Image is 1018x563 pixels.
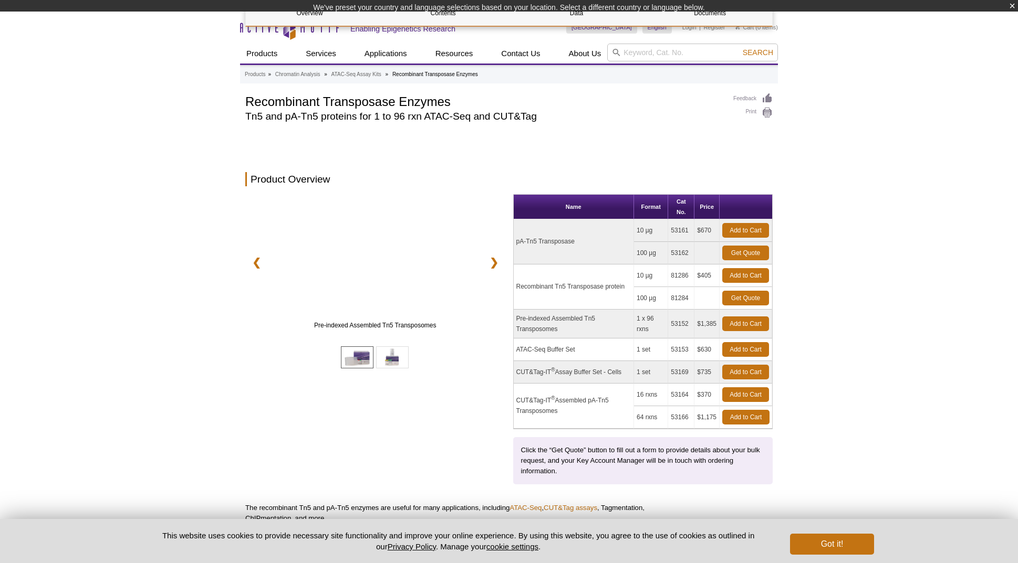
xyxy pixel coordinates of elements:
[743,48,773,57] span: Search
[668,384,694,406] td: 53164
[668,287,694,310] td: 81284
[668,195,694,219] th: Cat No.
[634,361,668,384] td: 1 set
[514,264,634,310] td: Recombinant Tn5 Transposase protein
[694,195,720,219] th: Price
[722,410,770,424] a: Add to Cart
[722,223,769,238] a: Add to Cart
[722,342,769,357] a: Add to Cart
[324,71,327,77] li: »
[735,24,740,29] img: Your Cart
[245,93,723,109] h1: Recombinant Transposase Enzymes
[514,219,634,264] td: pA-Tn5 Transposase
[634,195,668,219] th: Format
[634,384,668,406] td: 16 rxns
[722,246,769,260] a: Get Quote
[483,250,505,274] a: ❯
[551,367,555,373] sup: ®
[514,310,634,338] td: Pre-indexed Assembled Tn5 Transposomes
[358,44,413,63] a: Applications
[722,268,769,283] a: Add to Cart
[544,504,597,512] a: CUT&Tag assays
[299,44,342,63] a: Services
[429,44,480,63] a: Resources
[245,250,268,274] a: ❮
[634,242,668,264] td: 100 µg
[245,503,661,524] p: The recombinant Tn5 and pA-Tn5 enzymes are useful for many applications, including , , Tagmentati...
[514,338,634,361] td: ATAC-Seq Buffer Set
[245,172,773,186] h2: Product Overview
[694,406,720,429] td: $1,175
[245,70,265,79] a: Products
[246,1,373,26] a: Overview
[634,287,668,310] td: 100 µg
[740,48,776,57] button: Search
[668,242,694,264] td: 53162
[735,21,778,34] li: (0 items)
[331,70,381,79] a: ATAC-Seq Assay Kits
[694,384,720,406] td: $370
[668,361,694,384] td: 53169
[634,264,668,287] td: 10 µg
[646,1,774,26] a: Documents
[668,338,694,361] td: 53153
[566,21,637,34] a: [GEOGRAPHIC_DATA]
[634,310,668,338] td: 1 x 96 rxns
[486,542,538,551] button: cookie settings
[733,107,773,119] a: Print
[668,406,694,429] td: 53166
[703,24,725,31] a: Register
[634,406,668,429] td: 64 rxns
[668,264,694,287] td: 81286
[563,44,608,63] a: About Us
[722,387,769,402] a: Add to Cart
[694,219,720,242] td: $670
[275,70,320,79] a: Chromatin Analysis
[733,93,773,104] a: Feedback
[144,530,773,552] p: This website uses cookies to provide necessary site functionality and improve your online experie...
[240,44,284,63] a: Products
[245,112,723,121] h2: Tn5 and pA-Tn5 proteins for 1 to 96 rxn ATAC-Seq and CUT&Tag
[513,1,640,26] a: Data
[642,21,672,34] a: English
[722,316,769,331] a: Add to Cart
[607,44,778,61] input: Keyword, Cat. No.
[722,291,769,305] a: Get Quote
[694,338,720,361] td: $630
[521,445,765,476] p: Click the “Get Quote” button to fill out a form to provide details about your bulk request, and y...
[634,219,668,242] td: 10 µg
[668,310,694,338] td: 53152
[634,338,668,361] td: 1 set
[392,71,478,77] li: Recombinant Transposase Enzymes
[350,24,455,34] h2: Enabling Epigenetics Research
[790,534,874,555] button: Got it!
[735,24,754,31] a: Cart
[722,365,769,379] a: Add to Cart
[388,542,436,551] a: Privacy Policy
[682,24,697,31] a: Login
[268,71,271,77] li: »
[514,195,634,219] th: Name
[386,71,389,77] li: »
[514,384,634,429] td: CUT&Tag-IT Assembled pA-Tn5 Transposomes
[699,21,701,34] li: |
[495,44,546,63] a: Contact Us
[379,1,507,26] a: Contents
[551,395,555,401] sup: ®
[694,264,720,287] td: $405
[694,361,720,384] td: $735
[510,504,542,512] a: ATAC-Seq
[694,310,720,338] td: $1,385
[514,361,634,384] td: CUT&Tag-IT Assay Buffer Set - Cells
[271,320,479,331] span: Pre-indexed Assembled Tn5 Transposomes
[668,219,694,242] td: 53161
